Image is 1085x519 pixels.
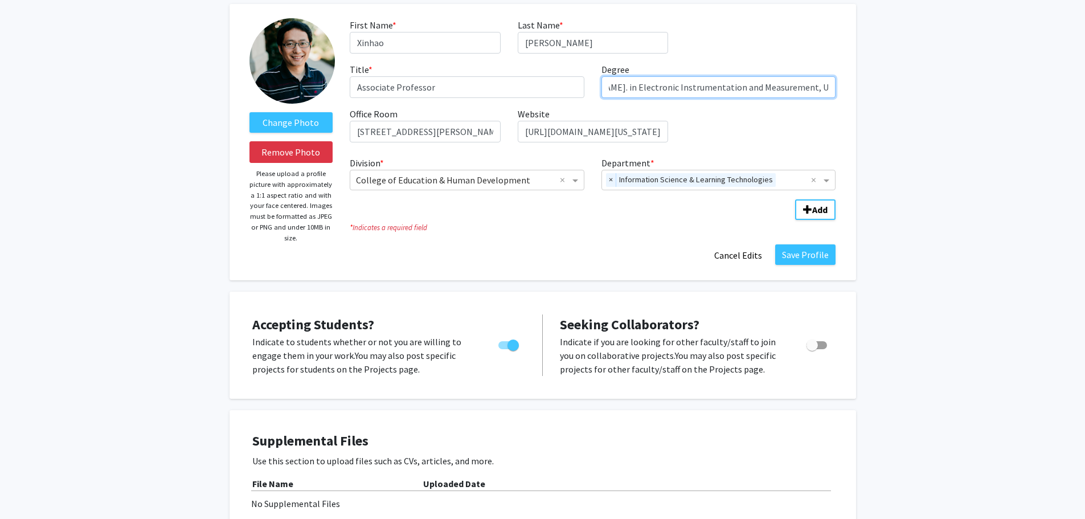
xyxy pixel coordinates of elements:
span: Clear all [811,173,821,187]
span: Information Science & Learning Technologies [616,173,776,187]
b: File Name [252,478,293,489]
p: Indicate to students whether or not you are willing to engage them in your work. You may also pos... [252,335,477,376]
h4: Supplemental Files [252,433,833,449]
span: Seeking Collaborators? [560,316,699,333]
div: Toggle [802,335,833,352]
label: Website [518,107,550,121]
img: Profile Picture [249,18,335,104]
button: Cancel Edits [707,244,769,266]
div: Division [341,156,593,190]
label: First Name [350,18,396,32]
div: Department [593,156,845,190]
span: Accepting Students? [252,316,374,333]
button: Remove Photo [249,141,333,163]
span: Clear all [560,173,570,187]
div: No Supplemental Files [251,497,834,510]
b: Uploaded Date [423,478,485,489]
div: Toggle [494,335,525,352]
label: Title [350,63,372,76]
p: Use this section to upload files such as CVs, articles, and more. [252,454,833,468]
iframe: Chat [9,468,48,510]
button: Add Division/Department [795,199,836,220]
span: × [606,173,616,187]
p: Indicate if you are looking for other faculty/staff to join you on collaborative projects. You ma... [560,335,785,376]
ng-select: Department [601,170,836,190]
label: Last Name [518,18,563,32]
ng-select: Division [350,170,584,190]
b: Add [812,204,828,215]
label: Degree [601,63,629,76]
label: ChangeProfile Picture [249,112,333,133]
label: Office Room [350,107,398,121]
i: Indicates a required field [350,222,836,233]
button: Save Profile [775,244,836,265]
p: Please upload a profile picture with approximately a 1:1 aspect ratio and with your face centered... [249,169,333,243]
